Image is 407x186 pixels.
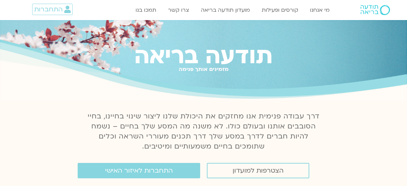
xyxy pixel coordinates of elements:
a: תמכו בנו [132,4,160,16]
a: מי אנחנו [307,4,333,16]
a: הצטרפות למועדון [207,163,309,178]
span: התחברות [34,6,63,13]
a: התחברות לאיזור האישי [78,163,200,178]
img: תודעה בריאה [360,5,390,15]
a: מועדון תודעה בריאה [197,4,253,16]
a: התחברות [32,4,73,15]
span: הצטרפות למועדון [233,167,283,174]
a: קורסים ופעילות [258,4,302,16]
a: צרו קשר [165,4,192,16]
span: התחברות לאיזור האישי [105,167,173,174]
p: דרך עבודה פנימית אנו מחזקים את היכולת שלנו ליצור שינוי בחיינו, בחיי הסובבים אותנו ובעולם כולו. לא... [84,111,323,152]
